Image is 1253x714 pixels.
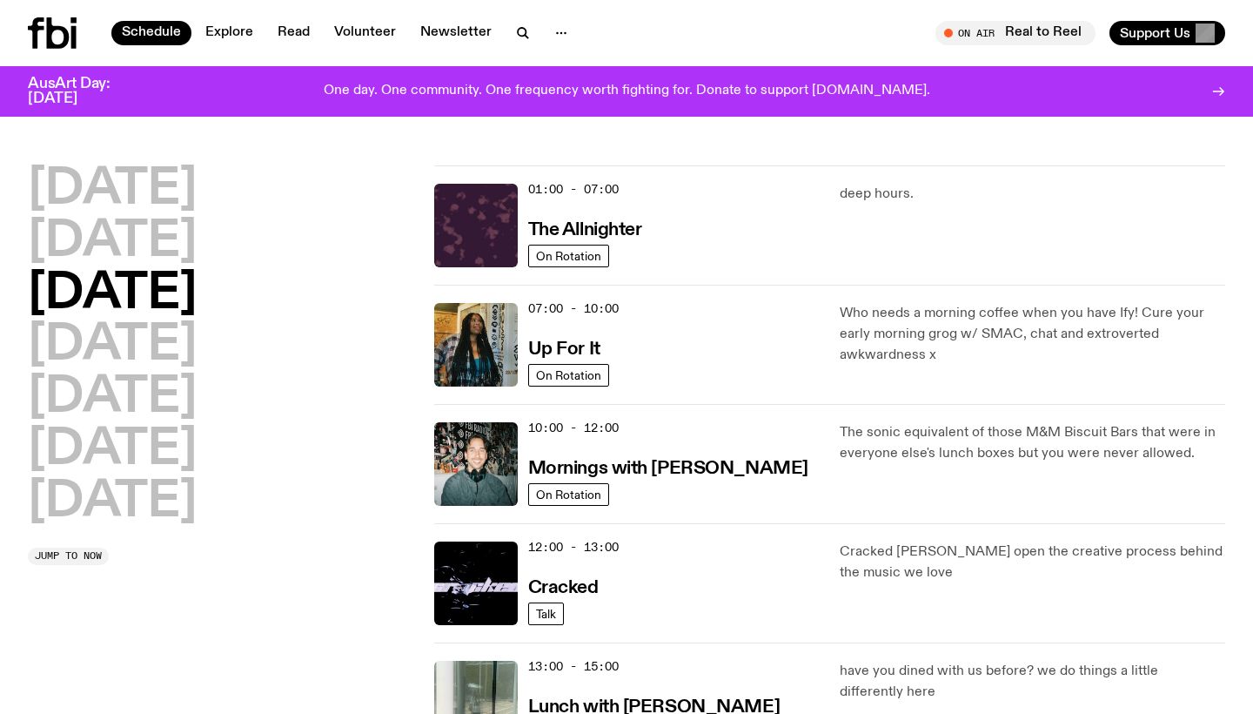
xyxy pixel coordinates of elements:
[434,303,518,387] img: Ify - a Brown Skin girl with black braided twists, looking up to the side with her tongue stickin...
[528,340,600,359] h3: Up For It
[410,21,502,45] a: Newsletter
[528,337,600,359] a: Up For It
[840,303,1225,366] p: Who needs a morning coffee when you have Ify! Cure your early morning grog w/ SMAC, chat and extr...
[324,84,930,99] p: One day. One community. One frequency worth fighting for. Donate to support [DOMAIN_NAME].
[528,483,609,506] a: On Rotation
[536,368,601,381] span: On Rotation
[840,422,1225,464] p: The sonic equivalent of those M&M Biscuit Bars that were in everyone else's lunch boxes but you w...
[28,165,197,214] button: [DATE]
[28,321,197,370] button: [DATE]
[267,21,320,45] a: Read
[528,576,599,597] a: Cracked
[35,551,102,561] span: Jump to now
[434,422,518,506] img: Radio presenter Ben Hansen sits in front of a wall of photos and an fbi radio sign. Film photo. B...
[28,548,109,565] button: Jump to now
[528,579,599,597] h3: Cracked
[28,218,197,266] button: [DATE]
[528,181,619,198] span: 01:00 - 07:00
[528,300,619,317] span: 07:00 - 10:00
[111,21,191,45] a: Schedule
[28,374,197,422] button: [DATE]
[528,218,642,239] a: The Allnighter
[840,184,1225,205] p: deep hours.
[528,456,808,478] a: Mornings with [PERSON_NAME]
[528,658,619,675] span: 13:00 - 15:00
[528,420,619,436] span: 10:00 - 12:00
[324,21,406,45] a: Volunteer
[434,542,518,625] img: Logo for Podcast Cracked. Black background, with white writing, with glass smashing graphics
[840,661,1225,703] p: have you dined with us before? we do things a little differently here
[528,603,564,625] a: Talk
[1120,25,1190,41] span: Support Us
[528,539,619,556] span: 12:00 - 13:00
[840,542,1225,583] p: Cracked [PERSON_NAME] open the creative process behind the music we love
[536,249,601,262] span: On Rotation
[528,221,642,239] h3: The Allnighter
[536,607,556,620] span: Talk
[536,488,601,501] span: On Rotation
[528,460,808,478] h3: Mornings with [PERSON_NAME]
[1109,21,1225,45] button: Support Us
[28,426,197,475] button: [DATE]
[28,270,197,319] button: [DATE]
[28,77,139,106] h3: AusArt Day: [DATE]
[195,21,264,45] a: Explore
[528,364,609,387] a: On Rotation
[935,21,1096,45] button: On AirReal to Reel
[28,478,197,527] button: [DATE]
[528,245,609,267] a: On Rotation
